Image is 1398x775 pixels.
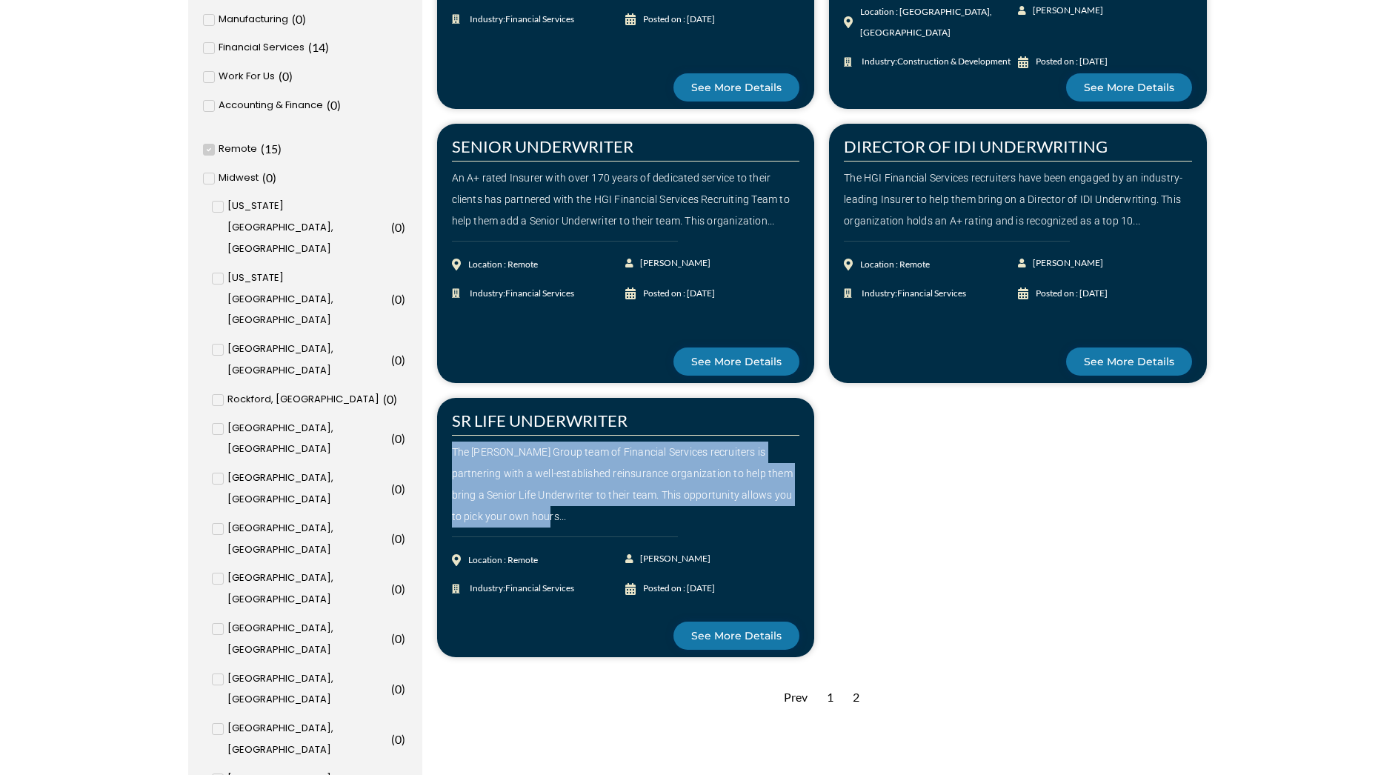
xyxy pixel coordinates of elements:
span: 14 [312,40,325,54]
div: Posted on : [DATE] [1036,51,1108,73]
span: [GEOGRAPHIC_DATA], [GEOGRAPHIC_DATA] [227,339,387,382]
a: Industry:Construction & Development [844,51,1018,73]
span: ) [402,582,405,596]
a: SR LIFE UNDERWRITER [452,410,628,430]
span: 0 [395,220,402,234]
span: 0 [395,482,402,496]
span: ( [391,582,395,596]
span: ( [383,392,387,406]
a: [PERSON_NAME] [1018,253,1105,274]
span: [US_STATE][GEOGRAPHIC_DATA], [GEOGRAPHIC_DATA] [227,196,387,259]
span: ( [391,531,395,545]
span: ( [261,142,264,156]
a: See More Details [1066,347,1192,376]
span: ) [273,170,276,184]
a: [PERSON_NAME] [625,253,712,274]
span: [GEOGRAPHIC_DATA], [GEOGRAPHIC_DATA] [227,568,387,611]
a: Industry:Financial Services [452,283,626,305]
div: Location : Remote [468,254,538,276]
span: Construction & Development [897,56,1011,67]
span: ( [327,98,330,112]
div: Posted on : [DATE] [643,9,715,30]
span: ) [402,631,405,645]
span: ) [402,732,405,746]
a: DIRECTOR OF IDI UNDERWRITING [844,136,1108,156]
span: ( [391,482,395,496]
span: ) [402,220,405,234]
div: An A+ rated Insurer with over 170 years of dedicated service to their clients has partnered with ... [452,167,800,231]
span: 0 [395,582,402,596]
span: ) [402,682,405,696]
span: Midwest [219,167,259,189]
div: 1 [819,679,841,716]
span: [GEOGRAPHIC_DATA], [GEOGRAPHIC_DATA] [227,418,387,461]
div: Posted on : [DATE] [643,283,715,305]
span: Industry: [466,578,574,599]
a: [PERSON_NAME] [625,548,712,570]
span: ) [402,531,405,545]
span: [US_STATE][GEOGRAPHIC_DATA], [GEOGRAPHIC_DATA] [227,267,387,331]
span: 0 [395,431,402,445]
div: 2 [845,679,867,716]
span: ) [289,69,293,83]
span: Financial Services [219,37,304,59]
span: ) [402,292,405,306]
a: See More Details [673,347,799,376]
span: Financial Services [505,287,574,299]
span: 0 [395,292,402,306]
span: ( [391,220,395,234]
span: 0 [282,69,289,83]
span: [PERSON_NAME] [1029,253,1103,274]
span: [GEOGRAPHIC_DATA], [GEOGRAPHIC_DATA] [227,718,387,761]
span: [GEOGRAPHIC_DATA], [GEOGRAPHIC_DATA] [227,618,387,661]
div: The HGI Financial Services recruiters have been engaged by an industry-leading Insurer to help th... [844,167,1192,231]
span: 0 [395,732,402,746]
span: See More Details [691,82,782,93]
span: Manufacturing [219,9,288,30]
span: Industry: [466,283,574,305]
span: ) [302,12,306,26]
span: 0 [395,631,402,645]
span: 0 [395,682,402,696]
span: See More Details [691,356,782,367]
span: Financial Services [505,13,574,24]
a: SENIOR UNDERWRITER [452,136,633,156]
span: 0 [387,392,393,406]
span: [PERSON_NAME] [636,548,710,570]
span: [PERSON_NAME] [636,253,710,274]
div: The [PERSON_NAME] Group team of Financial Services recruiters is partnering with a well-establish... [452,442,800,527]
div: Prev [776,679,815,716]
div: Location : Remote [860,254,930,276]
a: Industry:Financial Services [844,283,1018,305]
div: Location : Remote [468,550,538,571]
span: 0 [395,531,402,545]
span: 15 [264,142,278,156]
span: Accounting & Finance [219,95,323,116]
span: ( [391,682,395,696]
span: Rockford, [GEOGRAPHIC_DATA] [227,389,379,410]
span: See More Details [691,631,782,641]
span: ) [393,392,397,406]
span: 0 [330,98,337,112]
div: Location : [GEOGRAPHIC_DATA], [GEOGRAPHIC_DATA] [860,1,1018,44]
span: ( [391,292,395,306]
span: ( [279,69,282,83]
span: ) [325,40,329,54]
span: ( [391,631,395,645]
a: See More Details [673,622,799,650]
span: ( [391,431,395,445]
span: ( [262,170,266,184]
div: Posted on : [DATE] [643,578,715,599]
span: Industry: [466,9,574,30]
span: Financial Services [505,582,574,593]
span: 0 [296,12,302,26]
span: [GEOGRAPHIC_DATA], [GEOGRAPHIC_DATA] [227,668,387,711]
div: Posted on : [DATE] [1036,283,1108,305]
span: ( [391,353,395,367]
a: Industry:Financial Services [452,9,626,30]
span: ( [308,40,312,54]
span: 0 [395,353,402,367]
span: ) [402,431,405,445]
span: ) [402,482,405,496]
a: See More Details [673,73,799,102]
